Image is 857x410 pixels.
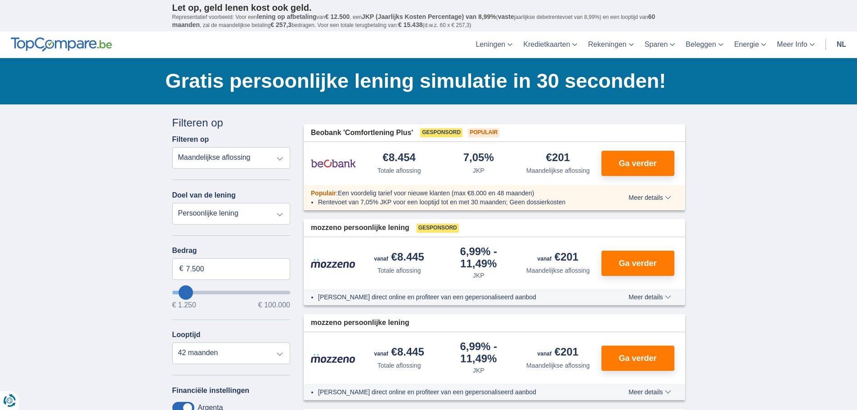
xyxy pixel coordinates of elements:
[377,166,421,175] div: Totale aflossing
[377,361,421,370] div: Totale aflossing
[311,189,336,197] span: Populair
[463,152,494,164] div: 7,05%
[311,152,356,175] img: product.pl.alt Beobank
[601,151,674,176] button: Ga verder
[619,159,656,167] span: Ga verder
[172,291,291,294] input: wantToBorrow
[473,366,485,375] div: JKP
[374,252,424,264] div: €8.445
[831,32,852,58] a: nl
[311,318,409,328] span: mozzeno persoonlijke lening
[311,128,413,138] span: Beobank 'Comfortlening Plus'
[619,354,656,362] span: Ga verder
[729,32,772,58] a: Energie
[470,32,518,58] a: Leningen
[622,194,678,201] button: Meer details
[473,271,485,280] div: JKP
[172,247,291,255] label: Bedrag
[318,293,596,302] li: [PERSON_NAME] direct online en profiteer van een gepersonaliseerd aanbod
[172,115,291,131] div: Filteren op
[318,198,596,207] li: Rentevoet van 7,05% JKP voor een looptijd tot en met 30 maanden; Geen dossierkosten
[628,389,671,395] span: Meer details
[583,32,639,58] a: Rekeningen
[546,152,570,164] div: €201
[172,2,685,13] p: Let op, geld lenen kost ook geld.
[179,264,184,274] span: €
[639,32,681,58] a: Sparen
[619,259,656,267] span: Ga verder
[362,13,496,20] span: JKP (Jaarlijks Kosten Percentage) van 8,99%
[417,224,459,233] span: Gesponsord
[601,346,674,371] button: Ga verder
[172,135,209,144] label: Filteren op
[338,189,534,197] span: Een voordelig tarief voor nieuwe klanten (max €8.000 en 48 maanden)
[166,67,685,95] h1: Gratis persoonlijke lening simulatie in 30 seconden!
[526,361,590,370] div: Maandelijkse aflossing
[526,166,590,175] div: Maandelijkse aflossing
[680,32,729,58] a: Beleggen
[398,21,423,28] span: € 15.438
[538,252,579,264] div: €201
[172,331,201,339] label: Looptijd
[258,302,290,309] span: € 100.000
[420,128,462,137] span: Gesponsord
[443,341,515,364] div: 6,99%
[538,347,579,359] div: €201
[443,246,515,269] div: 6,99%
[304,189,603,198] div: :
[772,32,820,58] a: Meer Info
[628,194,671,201] span: Meer details
[311,258,356,268] img: product.pl.alt Mozzeno
[257,13,316,20] span: lening op afbetaling
[172,302,196,309] span: € 1.250
[622,293,678,301] button: Meer details
[311,353,356,363] img: product.pl.alt Mozzeno
[498,13,514,20] span: vaste
[473,166,485,175] div: JKP
[601,251,674,276] button: Ga verder
[172,387,250,395] label: Financiële instellingen
[270,21,292,28] span: € 257,3
[311,223,409,233] span: mozzeno persoonlijke lening
[172,13,685,29] p: Representatief voorbeeld: Voor een van , een ( jaarlijkse debetrentevoet van 8,99%) en een loopti...
[172,191,236,199] label: Doel van de lening
[622,388,678,396] button: Meer details
[318,387,596,396] li: [PERSON_NAME] direct online en profiteer van een gepersonaliseerd aanbod
[11,37,112,52] img: TopCompare
[628,294,671,300] span: Meer details
[526,266,590,275] div: Maandelijkse aflossing
[468,128,499,137] span: Populair
[325,13,350,20] span: € 12.500
[518,32,583,58] a: Kredietkaarten
[172,13,655,28] span: 60 maanden
[374,347,424,359] div: €8.445
[383,152,416,164] div: €8.454
[377,266,421,275] div: Totale aflossing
